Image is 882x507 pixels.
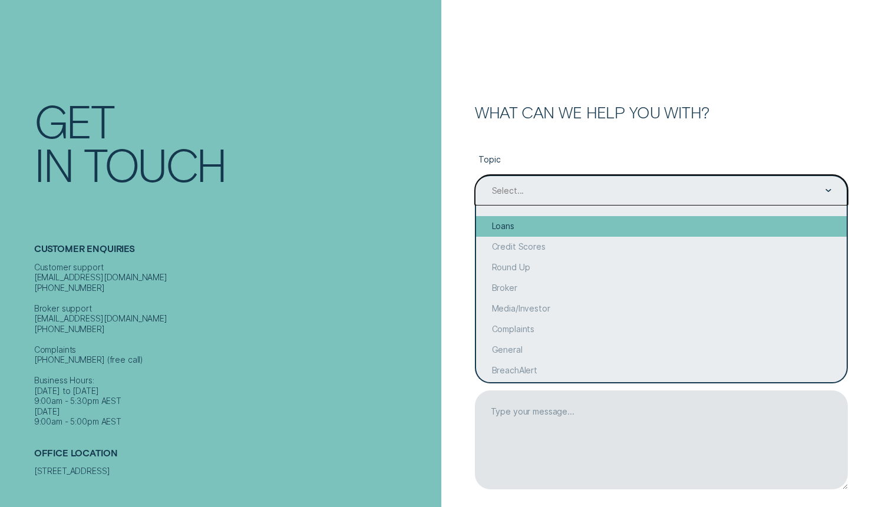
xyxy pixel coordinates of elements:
h2: Office Location [34,448,436,466]
div: Select... [492,185,524,196]
div: General [476,340,847,360]
h2: What can we help you with? [475,104,848,120]
div: Touch [84,143,225,185]
div: Round Up [476,257,847,278]
h1: Get In Touch [34,99,436,185]
div: Customer support [EMAIL_ADDRESS][DOMAIN_NAME] [PHONE_NUMBER] Broker support [EMAIL_ADDRESS][DOMAI... [34,262,436,427]
div: Credit Scores [476,237,847,257]
div: Get [34,99,113,142]
h2: Customer Enquiries [34,243,436,261]
div: Loans [476,216,847,237]
div: Complaints [476,319,847,340]
div: Media/Investor [476,299,847,319]
div: In [34,143,73,185]
label: Message [475,362,848,390]
label: Topic [475,146,848,174]
div: [STREET_ADDRESS] [34,466,436,476]
div: BreachAlert [476,360,847,381]
div: Broker [476,278,847,299]
div: Delete my account [476,381,847,402]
